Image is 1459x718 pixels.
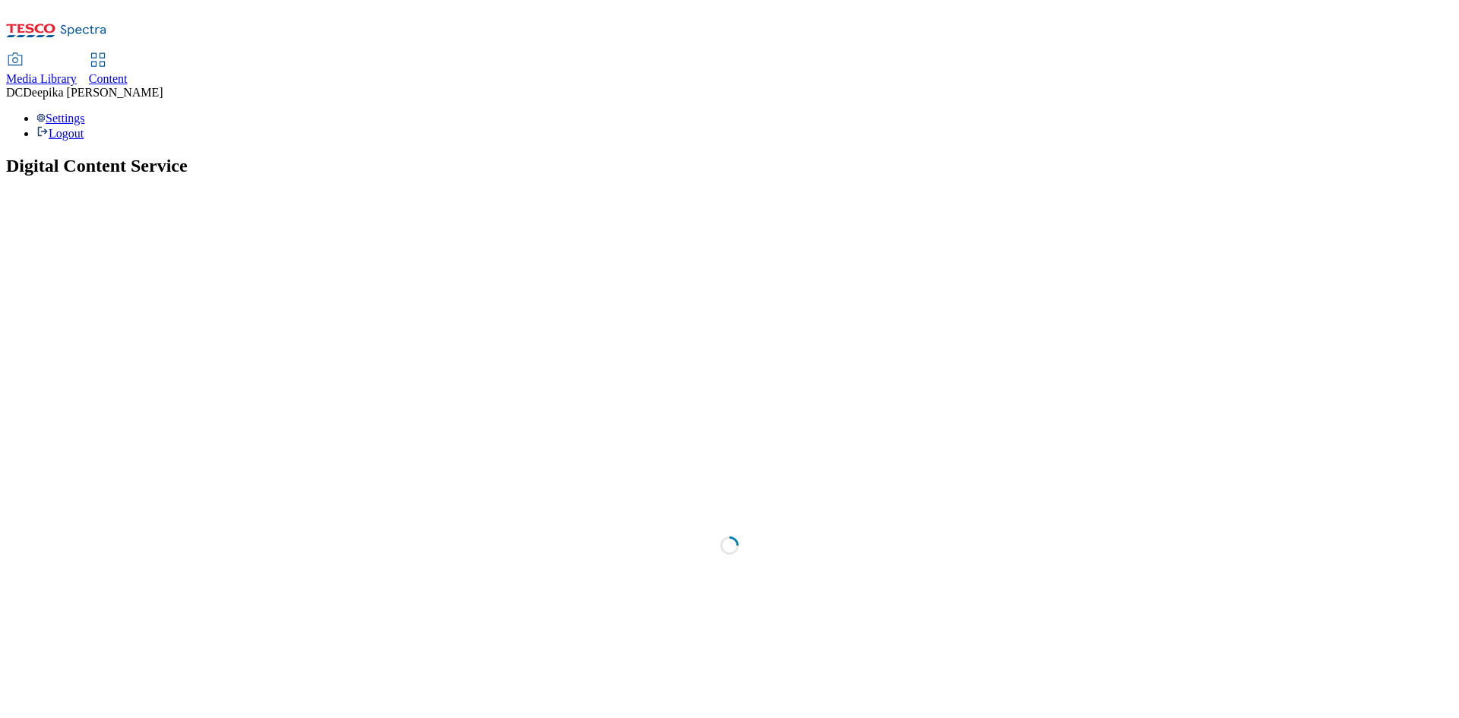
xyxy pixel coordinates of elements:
a: Media Library [6,54,77,86]
a: Settings [36,112,85,125]
a: Content [89,54,128,86]
a: Logout [36,127,84,140]
span: DC [6,86,23,99]
span: Media Library [6,72,77,85]
h1: Digital Content Service [6,156,1453,176]
span: Deepika [PERSON_NAME] [23,86,163,99]
span: Content [89,72,128,85]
